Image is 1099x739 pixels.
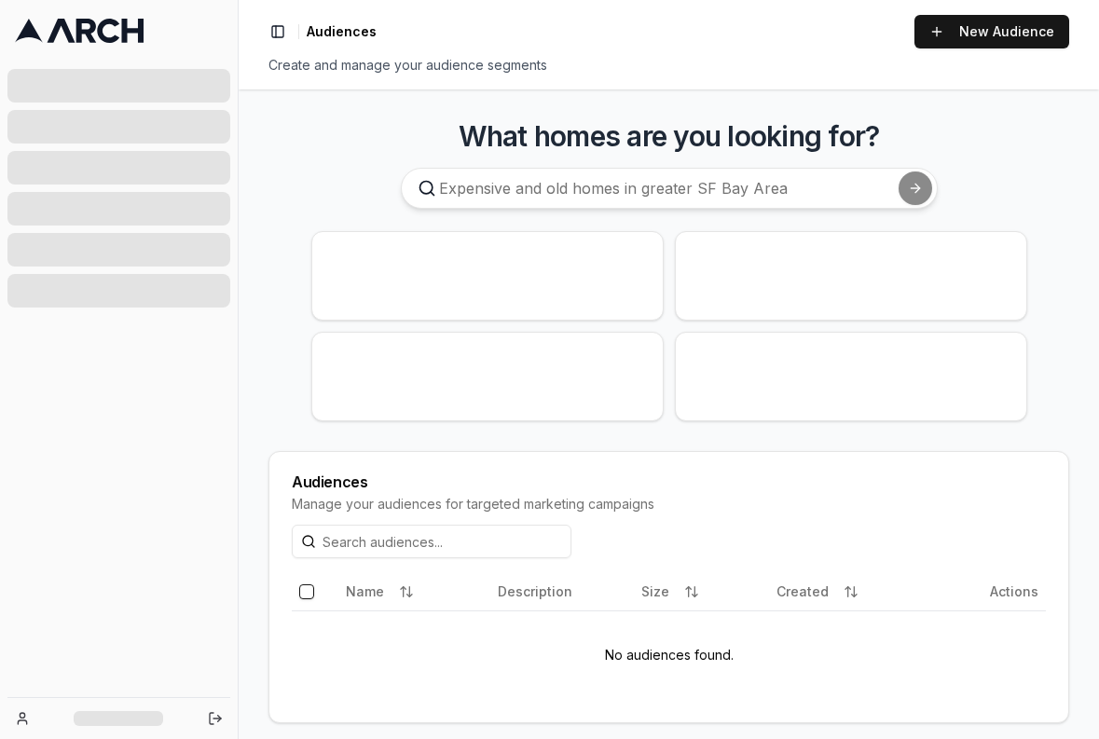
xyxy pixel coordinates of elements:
input: Expensive and old homes in greater SF Bay Area [401,168,938,209]
td: No audiences found. [292,610,1046,700]
div: Created [776,577,936,607]
th: Actions [943,573,1046,610]
div: Manage your audiences for targeted marketing campaigns [292,495,1046,513]
div: Name [346,577,483,607]
input: Search audiences... [292,525,571,558]
div: Size [641,577,762,607]
nav: breadcrumb [307,22,377,41]
div: Audiences [292,474,1046,489]
th: Description [490,573,635,610]
div: Create and manage your audience segments [268,56,1069,75]
h3: What homes are you looking for? [268,119,1069,153]
a: New Audience [914,15,1069,48]
button: Log out [202,705,228,732]
span: Audiences [307,22,377,41]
